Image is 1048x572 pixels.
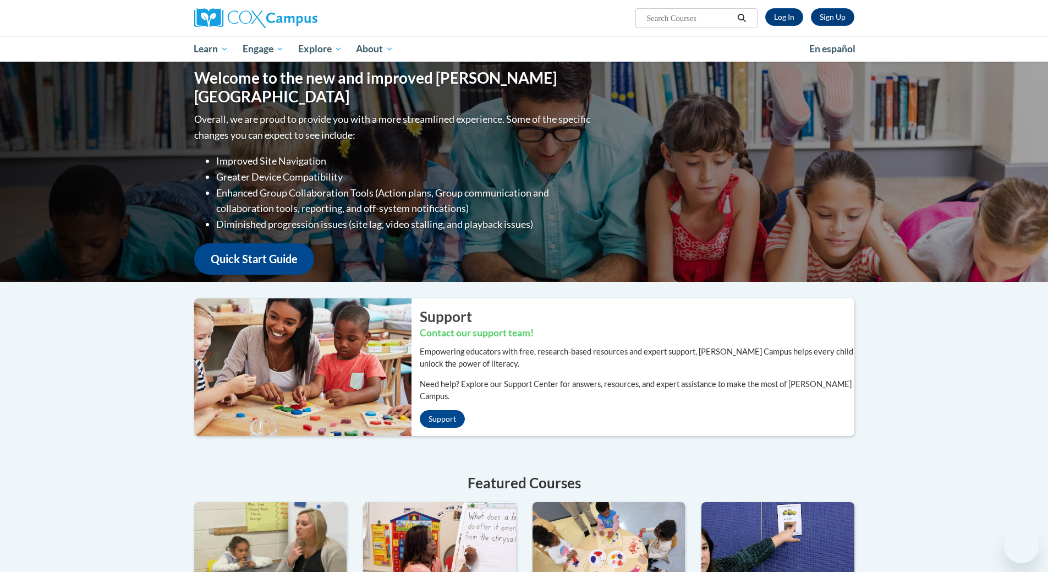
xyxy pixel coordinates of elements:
[194,69,593,106] h1: Welcome to the new and improved [PERSON_NAME][GEOGRAPHIC_DATA]
[243,42,284,56] span: Engage
[802,37,863,61] a: En español
[645,12,733,25] input: Search Courses
[194,8,317,28] img: Cox Campus
[194,8,403,28] a: Cox Campus
[178,36,871,62] div: Main menu
[194,42,228,56] span: Learn
[1004,528,1039,563] iframe: Button to launch messaging window
[298,42,342,56] span: Explore
[420,307,854,326] h2: Support
[194,243,314,275] a: Quick Start Guide
[291,36,349,62] a: Explore
[811,8,854,26] a: Register
[420,326,854,340] h3: Contact our support team!
[809,43,855,55] span: En español
[420,410,465,428] a: Support
[420,378,854,402] p: Need help? Explore our Support Center for answers, resources, and expert assistance to make the m...
[765,8,803,26] a: Log In
[187,36,236,62] a: Learn
[235,36,291,62] a: Engage
[733,12,750,25] button: Search
[349,36,400,62] a: About
[216,169,593,185] li: Greater Device Compatibility
[216,216,593,232] li: Diminished progression issues (site lag, video stalling, and playback issues)
[420,346,854,370] p: Empowering educators with free, research-based resources and expert support, [PERSON_NAME] Campus...
[216,153,593,169] li: Improved Site Navigation
[216,185,593,217] li: Enhanced Group Collaboration Tools (Action plans, Group communication and collaboration tools, re...
[186,298,411,436] img: ...
[194,111,593,143] p: Overall, we are proud to provide you with a more streamlined experience. Some of the specific cha...
[356,42,393,56] span: About
[194,472,854,494] h4: Featured Courses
